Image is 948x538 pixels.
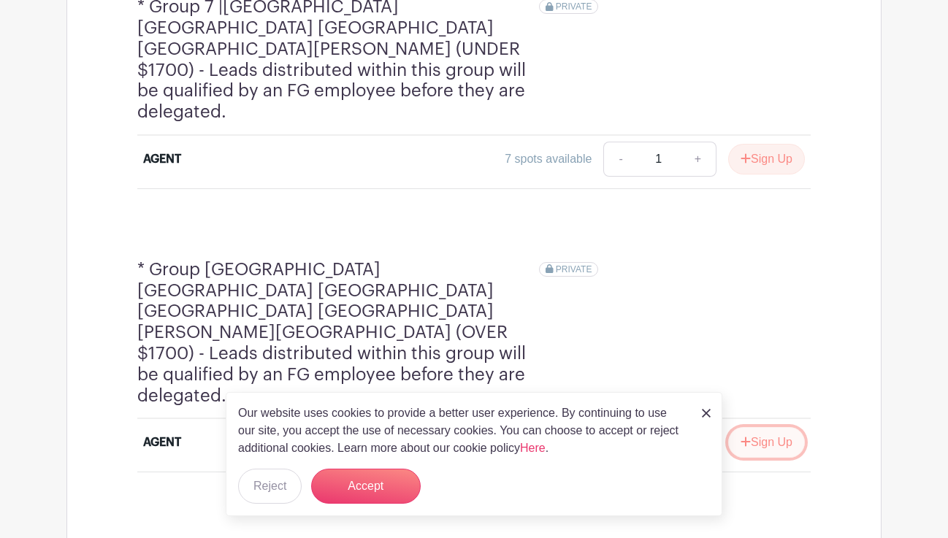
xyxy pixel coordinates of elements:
[556,1,592,12] span: PRIVATE
[680,142,716,177] a: +
[603,142,637,177] a: -
[238,469,302,504] button: Reject
[728,427,805,458] button: Sign Up
[556,264,592,274] span: PRIVATE
[311,469,421,504] button: Accept
[728,144,805,174] button: Sign Up
[505,150,592,168] div: 7 spots available
[137,259,539,407] h4: * Group [GEOGRAPHIC_DATA] [GEOGRAPHIC_DATA] [GEOGRAPHIC_DATA] [GEOGRAPHIC_DATA] [GEOGRAPHIC_DATA]...
[702,409,711,418] img: close_button-5f87c8562297e5c2d7936805f587ecaba9071eb48480494691a3f1689db116b3.svg
[143,434,181,451] div: AGENT
[520,442,546,454] a: Here
[143,150,181,168] div: AGENT
[238,404,687,457] p: Our website uses cookies to provide a better user experience. By continuing to use our site, you ...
